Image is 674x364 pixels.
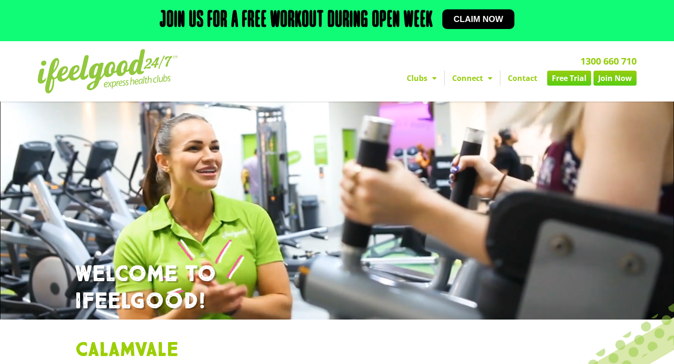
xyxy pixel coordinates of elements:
h1: Calamvale [75,338,599,363]
a: Clubs [399,71,444,86]
a: 1300 660 710 [580,55,637,67]
a: Free Trial [547,71,591,86]
a: Claim now [442,9,514,29]
nav: Menu [250,71,637,86]
a: Contact [500,71,545,86]
h2: Join us for a free workout during open week [160,9,433,32]
a: Connect [445,71,500,86]
a: Join Now [593,71,637,86]
span: Claim now [454,15,503,23]
h1: WELCOME TO IFEELGOOD! [75,261,599,315]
